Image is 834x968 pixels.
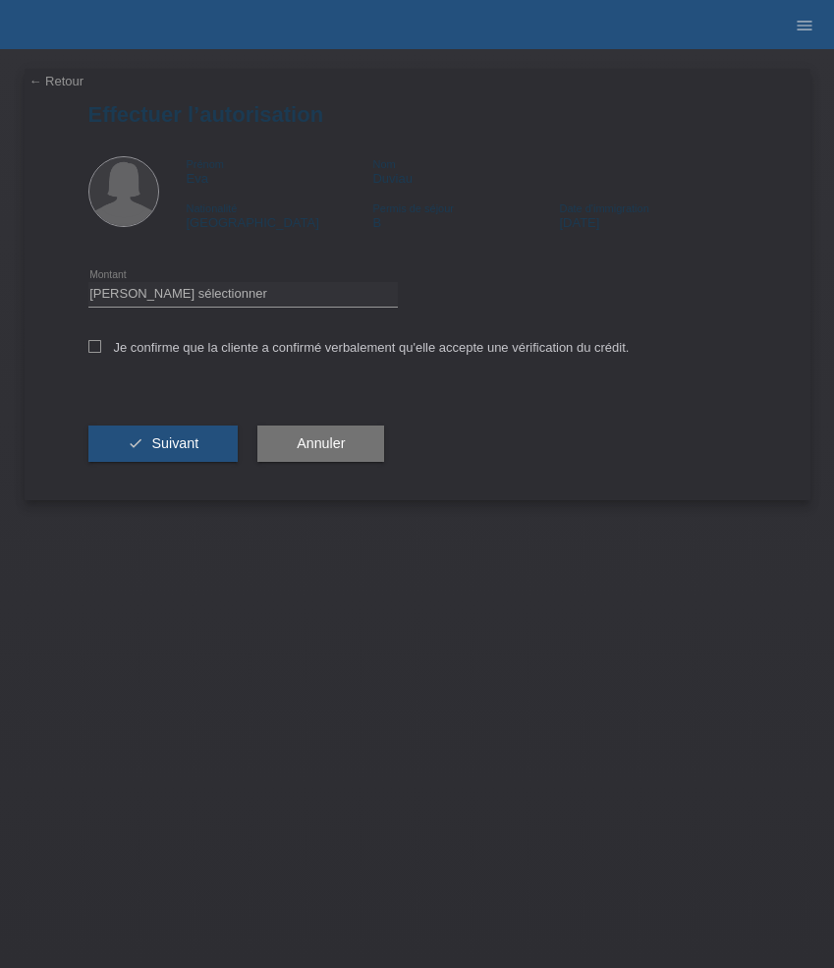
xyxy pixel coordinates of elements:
[372,202,454,214] span: Permis de séjour
[187,158,225,170] span: Prénom
[372,158,395,170] span: Nom
[297,435,345,451] span: Annuler
[88,102,747,127] h1: Effectuer l’autorisation
[187,200,373,230] div: [GEOGRAPHIC_DATA]
[88,340,630,355] label: Je confirme que la cliente a confirmé verbalement qu'elle accepte une vérification du crédit.
[187,202,238,214] span: Nationalité
[372,200,559,230] div: B
[372,156,559,186] div: Duviau
[128,435,143,451] i: check
[559,202,648,214] span: Date d'immigration
[785,19,824,30] a: menu
[559,200,746,230] div: [DATE]
[257,426,384,463] button: Annuler
[151,435,198,451] span: Suivant
[88,426,239,463] button: check Suivant
[29,74,84,88] a: ← Retour
[187,156,373,186] div: Eva
[795,16,814,35] i: menu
